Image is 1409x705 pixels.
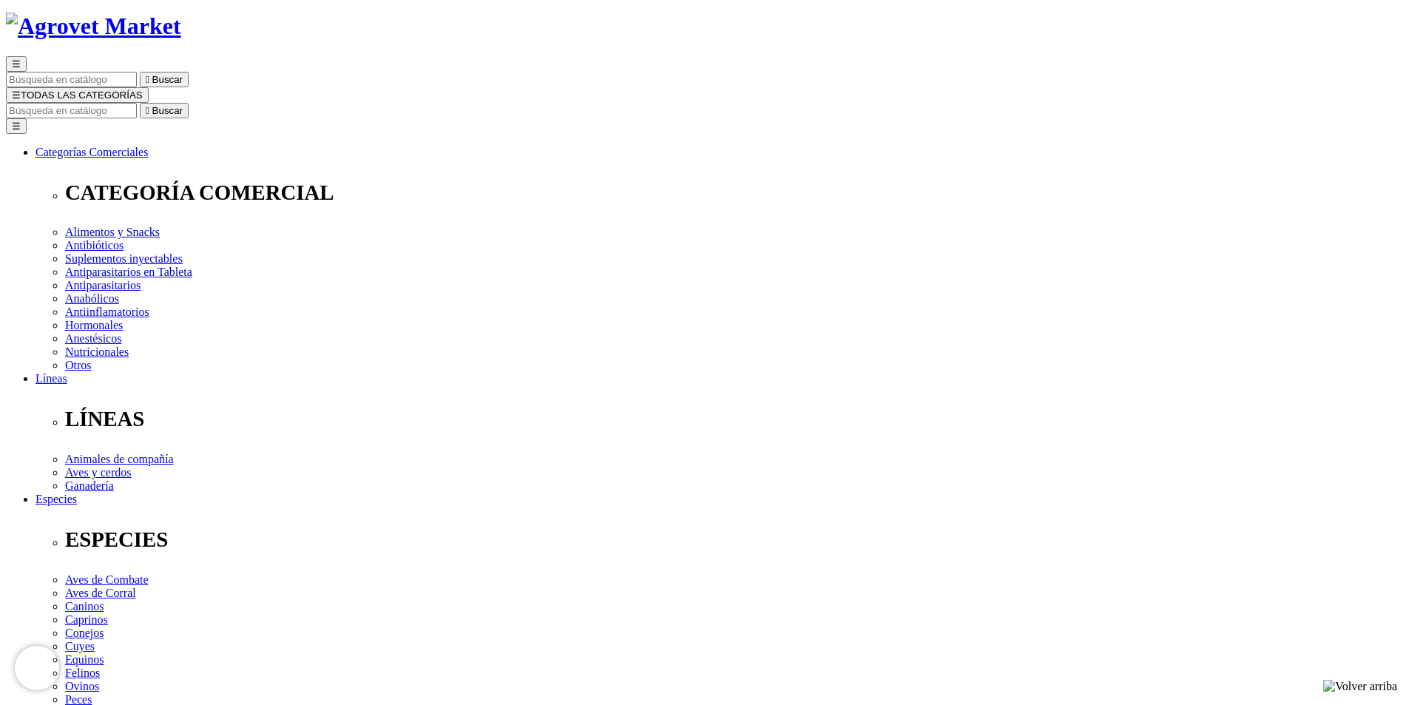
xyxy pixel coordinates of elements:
[65,319,123,331] a: Hormonales
[146,74,149,85] i: 
[6,118,27,134] button: ☰
[6,72,137,87] input: Buscar
[65,292,119,305] a: Anabólicos
[152,105,183,116] span: Buscar
[146,105,149,116] i: 
[140,103,189,118] button:  Buscar
[1323,680,1397,693] img: Volver arriba
[65,640,95,652] a: Cuyes
[140,72,189,87] button:  Buscar
[65,527,1403,552] p: ESPECIES
[65,407,1403,431] p: LÍNEAS
[65,239,124,252] a: Antibióticos
[65,479,114,492] a: Ganadería
[6,56,27,72] button: ☰
[12,58,21,70] span: ☰
[65,332,121,345] a: Anestésicos
[65,600,104,613] a: Caninos
[65,453,174,465] a: Animales de compañía
[36,372,67,385] a: Líneas
[65,573,149,586] a: Aves de Combate
[65,306,149,318] a: Antiinflamatorios
[65,359,92,371] a: Otros
[65,667,100,679] a: Felinos
[6,13,181,40] img: Agrovet Market
[12,90,21,101] span: ☰
[65,266,192,278] a: Antiparasitarios en Tableta
[6,87,149,103] button: ☰TODAS LAS CATEGORÍAS
[65,587,136,599] a: Aves de Corral
[65,613,108,626] a: Caprinos
[65,680,99,692] a: Ovinos
[65,466,131,479] a: Aves y cerdos
[36,493,77,505] a: Especies
[65,279,141,291] a: Antiparasitarios
[65,627,104,639] a: Conejos
[152,74,183,85] span: Buscar
[65,653,104,666] a: Equinos
[6,103,137,118] input: Buscar
[65,181,1403,205] p: CATEGORÍA COMERCIAL
[15,646,59,690] iframe: Brevo live chat
[65,345,129,358] a: Nutricionales
[65,226,160,238] a: Alimentos y Snacks
[65,252,183,265] a: Suplementos inyectables
[36,146,148,158] a: Categorías Comerciales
